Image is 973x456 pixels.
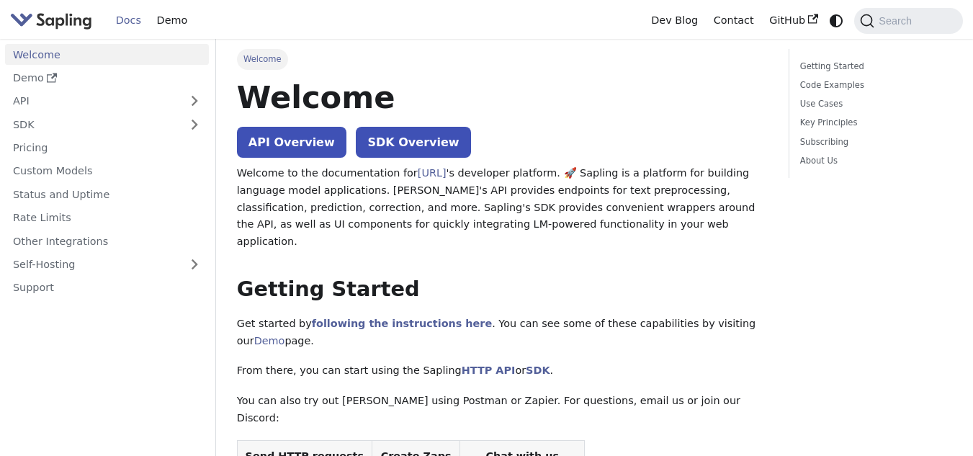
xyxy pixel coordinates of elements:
a: Support [5,277,209,298]
a: Getting Started [800,60,947,73]
a: SDK [526,365,550,376]
p: Welcome to the documentation for 's developer platform. 🚀 Sapling is a platform for building lang... [237,165,768,251]
a: Status and Uptime [5,184,209,205]
a: Self-Hosting [5,254,209,275]
p: You can also try out [PERSON_NAME] using Postman or Zapier. For questions, email us or join our D... [237,393,768,427]
a: Pricing [5,138,209,158]
a: HTTP API [462,365,516,376]
a: Subscribing [800,135,947,149]
a: Dev Blog [643,9,705,32]
p: Get started by . You can see some of these capabilities by visiting our page. [237,316,768,350]
a: Code Examples [800,79,947,92]
button: Expand sidebar category 'API' [180,91,209,112]
nav: Breadcrumbs [237,49,768,69]
a: Other Integrations [5,231,209,251]
a: Demo [5,68,209,89]
h1: Welcome [237,78,768,117]
a: API Overview [237,127,346,158]
a: Demo [254,335,285,347]
a: Welcome [5,44,209,65]
p: From there, you can start using the Sapling or . [237,362,768,380]
a: following the instructions here [312,318,492,329]
a: Docs [108,9,149,32]
h2: Getting Started [237,277,768,303]
a: About Us [800,154,947,168]
a: GitHub [761,9,825,32]
a: SDK [5,114,180,135]
button: Search (Command+K) [854,8,962,34]
a: SDK Overview [356,127,470,158]
a: Use Cases [800,97,947,111]
button: Expand sidebar category 'SDK' [180,114,209,135]
a: Contact [706,9,762,32]
a: Custom Models [5,161,209,182]
img: Sapling.ai [10,10,92,31]
a: Rate Limits [5,207,209,228]
a: [URL] [418,167,447,179]
a: Key Principles [800,116,947,130]
a: Demo [149,9,195,32]
span: Search [874,15,920,27]
a: Sapling.aiSapling.ai [10,10,97,31]
button: Switch between dark and light mode (currently system mode) [826,10,847,31]
span: Welcome [237,49,288,69]
a: API [5,91,180,112]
